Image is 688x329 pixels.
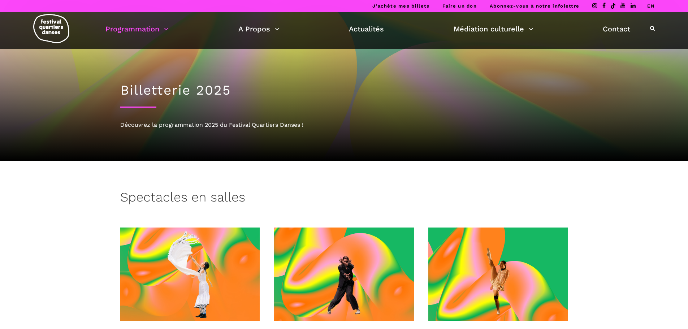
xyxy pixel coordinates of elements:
a: Programmation [105,23,169,35]
a: Abonnez-vous à notre infolettre [490,3,579,9]
a: A Propos [238,23,280,35]
a: Médiation culturelle [454,23,533,35]
h1: Billetterie 2025 [120,82,568,98]
a: EN [647,3,655,9]
a: J’achète mes billets [372,3,429,9]
img: logo-fqd-med [33,14,69,43]
div: Découvrez la programmation 2025 du Festival Quartiers Danses ! [120,120,568,130]
a: Contact [603,23,630,35]
a: Actualités [349,23,384,35]
a: Faire un don [442,3,477,9]
h3: Spectacles en salles [120,190,245,208]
